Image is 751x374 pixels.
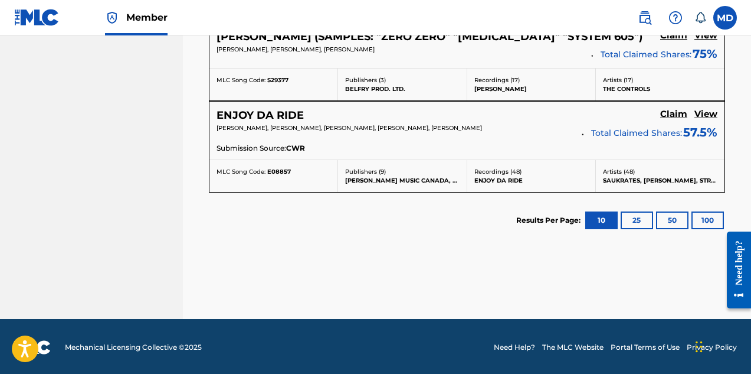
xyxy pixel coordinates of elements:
[345,76,459,84] p: Publishers ( 3 )
[345,84,459,93] p: BELFRY PROD. LTD.
[217,30,642,44] h5: SHERE KHAN (SAMPLES: "ZERO ZERO" "DELIRIUM" "SYSTEM 605")
[668,11,683,25] img: help
[516,215,583,226] p: Results Per Page:
[542,342,604,353] a: The MLC Website
[585,212,618,229] button: 10
[603,176,717,185] p: SAUKRATES, [PERSON_NAME], STREETLIFE, [PERSON_NAME]
[694,109,717,122] a: View
[474,176,588,185] p: ENJOY DA RIDE
[692,317,751,374] iframe: Chat Widget
[718,223,751,318] iframe: Resource Center
[474,76,588,84] p: Recordings ( 17 )
[660,109,687,120] h5: Claim
[474,84,588,93] p: [PERSON_NAME]
[267,168,291,175] span: E08857
[696,329,703,365] div: Drag
[693,45,717,63] span: 75 %
[217,76,265,84] span: MLC Song Code:
[217,124,482,132] span: [PERSON_NAME], [PERSON_NAME], [PERSON_NAME], [PERSON_NAME], [PERSON_NAME]
[660,30,687,41] h5: Claim
[621,212,653,229] button: 25
[603,76,717,84] p: Artists ( 17 )
[217,168,265,175] span: MLC Song Code:
[664,6,687,30] div: Help
[474,167,588,176] p: Recordings ( 48 )
[601,49,691,60] span: Total Claimed Shares:
[217,143,286,154] span: Submission Source:
[217,109,304,122] h5: ENJOY DA RIDE
[694,30,717,41] h5: View
[691,212,724,229] button: 100
[611,342,680,353] a: Portal Terms of Use
[603,84,717,93] p: THE CONTROLS
[105,11,119,25] img: Top Rightsholder
[694,109,717,120] h5: View
[217,45,375,53] span: [PERSON_NAME], [PERSON_NAME], [PERSON_NAME]
[345,167,459,176] p: Publishers ( 9 )
[687,342,737,353] a: Privacy Policy
[656,212,688,229] button: 50
[694,12,706,24] div: Notifications
[713,6,737,30] div: User Menu
[591,128,682,138] span: Total Claimed Shares:
[267,76,288,84] span: S29377
[633,6,657,30] a: Public Search
[14,9,60,26] img: MLC Logo
[694,30,717,43] a: View
[638,11,652,25] img: search
[65,342,202,353] span: Mechanical Licensing Collective © 2025
[286,143,305,154] span: CWR
[126,11,168,24] span: Member
[603,167,717,176] p: Artists ( 48 )
[683,123,717,141] span: 57.5 %
[494,342,535,353] a: Need Help?
[345,176,459,185] p: [PERSON_NAME] MUSIC CANADA, LTD.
